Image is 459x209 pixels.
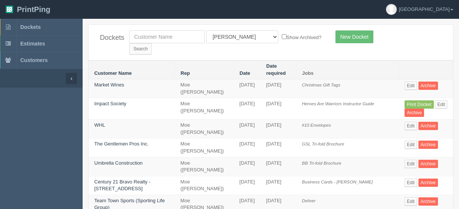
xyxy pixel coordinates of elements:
td: Moe ([PERSON_NAME]) [175,98,234,120]
td: [DATE] [260,157,296,176]
h4: Dockets [100,34,118,42]
td: Moe ([PERSON_NAME]) [175,157,234,176]
i: Christmas Gift Tags [302,82,340,87]
input: Customer Name [129,30,205,43]
i: Business Cards - [PERSON_NAME] [302,179,373,184]
td: [DATE] [234,98,260,120]
td: Moe ([PERSON_NAME]) [175,120,234,138]
i: Heroes Are Warriors Instructor Guide [302,101,374,106]
a: Market Wines [94,82,124,88]
a: Date required [266,63,286,76]
i: #10 Envelopes [302,123,331,127]
td: [DATE] [260,79,296,98]
a: Edit [405,179,417,187]
a: Impact Society [94,101,126,106]
a: Edit [405,82,417,90]
a: Edit [405,160,417,168]
a: Archive [405,109,424,117]
a: New Docket [335,30,373,43]
a: The Gentlemen Pros Inc. [94,141,149,147]
td: Moe ([PERSON_NAME]) [175,138,234,157]
i: GSL Tri-fold Brochure [302,141,344,146]
td: [DATE] [234,79,260,98]
span: Estimates [20,41,45,47]
a: Print Docket [405,100,433,109]
td: Moe ([PERSON_NAME]) [175,176,234,195]
td: [DATE] [234,138,260,157]
a: Archive [418,179,438,187]
a: Century 21 Bravo Realty - [STREET_ADDRESS] [94,179,151,192]
a: WHL [94,122,105,128]
a: Archive [418,160,438,168]
a: Edit [405,141,417,149]
label: Show Archived? [282,33,322,41]
td: [DATE] [234,176,260,195]
a: Archive [418,122,438,130]
a: Rep [181,70,190,76]
i: Deliver [302,198,316,203]
a: Umbrella Construction [94,160,143,166]
td: Moe ([PERSON_NAME]) [175,79,234,98]
span: Dockets [20,24,41,30]
img: logo-3e63b451c926e2ac314895c53de4908e5d424f24456219fb08d385ab2e579770.png [6,6,13,13]
img: avatar_default-7531ab5dedf162e01f1e0bb0964e6a185e93c5c22dfe317fb01d7f8cd2b1632c.jpg [386,4,397,15]
a: Edit [435,100,447,109]
th: Jobs [296,61,399,79]
a: Customer Name [94,70,132,76]
a: Date [240,70,250,76]
td: [DATE] [260,120,296,138]
input: Search [129,43,152,55]
td: [DATE] [260,176,296,195]
a: Archive [418,141,438,149]
td: [DATE] [260,98,296,120]
span: Customers [20,57,48,63]
i: BB Tri-fold Brochure [302,161,341,165]
a: Archive [418,197,438,206]
a: Edit [405,122,417,130]
td: [DATE] [260,138,296,157]
td: [DATE] [234,157,260,176]
input: Show Archived? [282,34,287,39]
a: Archive [418,82,438,90]
td: [DATE] [234,120,260,138]
a: Edit [405,197,417,206]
